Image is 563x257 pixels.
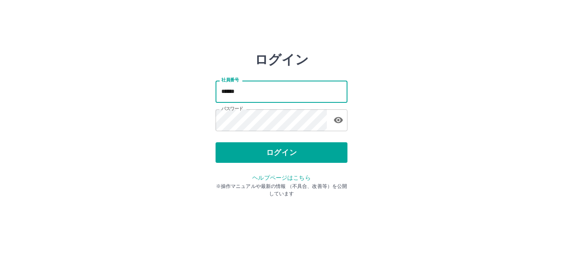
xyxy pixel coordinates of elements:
label: パスワード [221,106,243,112]
label: 社員番号 [221,77,239,83]
h2: ログイン [255,52,309,67]
p: ※操作マニュアルや最新の情報 （不具合、改善等）を公開しています [216,183,347,197]
button: ログイン [216,142,347,163]
a: ヘルプページはこちら [252,174,310,181]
